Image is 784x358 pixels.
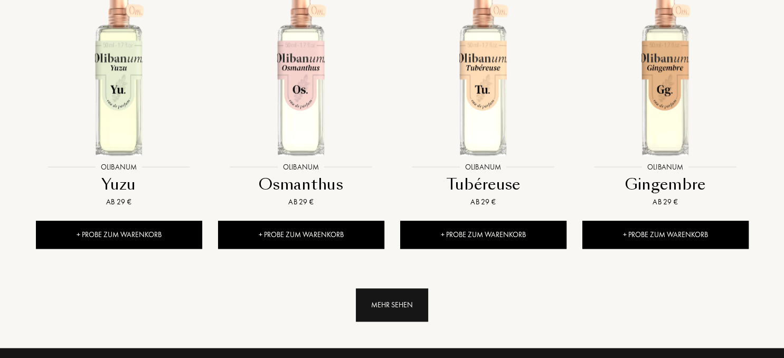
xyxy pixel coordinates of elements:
[587,196,744,208] div: Ab 29 €
[400,221,566,249] div: + Probe zum Warenkorb
[222,196,380,208] div: Ab 29 €
[40,196,198,208] div: Ab 29 €
[36,221,202,249] div: + Probe zum Warenkorb
[218,221,384,249] div: + Probe zum Warenkorb
[404,196,562,208] div: Ab 29 €
[582,221,749,249] div: + Probe zum Warenkorb
[356,288,428,322] div: Mehr sehen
